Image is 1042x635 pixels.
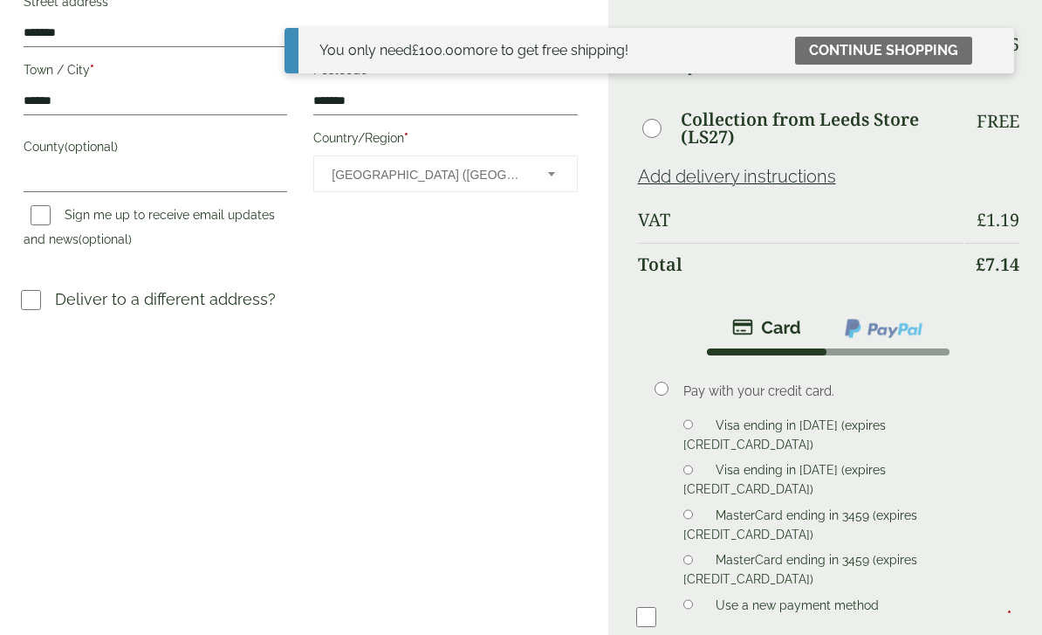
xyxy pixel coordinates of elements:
abbr: required [404,131,408,145]
label: Country/Region [313,126,577,155]
bdi: 7.14 [976,252,1019,276]
span: £ [976,252,985,276]
span: (optional) [79,232,132,246]
span: (optional) [65,140,118,154]
div: You only need more to get free shipping! [319,40,628,61]
img: stripe.png [732,317,801,338]
label: County [24,135,287,164]
img: ppcp-gateway.png [843,317,924,340]
label: MasterCard ending in 3459 (expires [CREDIT_CARD_DATA]) [683,508,916,547]
bdi: 1.19 [977,208,1019,231]
span: Country/Region [313,155,577,192]
input: Sign me up to receive email updates and news(optional) [31,205,51,225]
a: Add delivery instructions [638,166,836,187]
span: £ [412,42,419,59]
span: £ [977,208,986,231]
span: 100.00 [412,42,463,59]
label: Visa ending in [DATE] (expires [CREDIT_CARD_DATA]) [683,418,885,457]
span: United Kingdom (UK) [332,156,524,193]
p: Free [977,111,1019,132]
label: Sign me up to receive email updates and news [24,208,275,252]
label: Town / City [24,58,287,87]
label: MasterCard ending in 3459 (expires [CREDIT_CARD_DATA]) [683,553,916,591]
th: VAT [638,199,964,241]
abbr: required [90,63,94,77]
p: Pay with your credit card. [683,382,994,401]
th: Total [638,243,964,286]
label: Use a new payment method [709,598,886,618]
a: Continue shopping [795,37,972,65]
p: Deliver to a different address? [55,287,276,311]
label: Collection from Leeds Store (LS27) [681,111,964,146]
label: Visa ending in [DATE] (expires [CREDIT_CARD_DATA]) [683,463,885,501]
